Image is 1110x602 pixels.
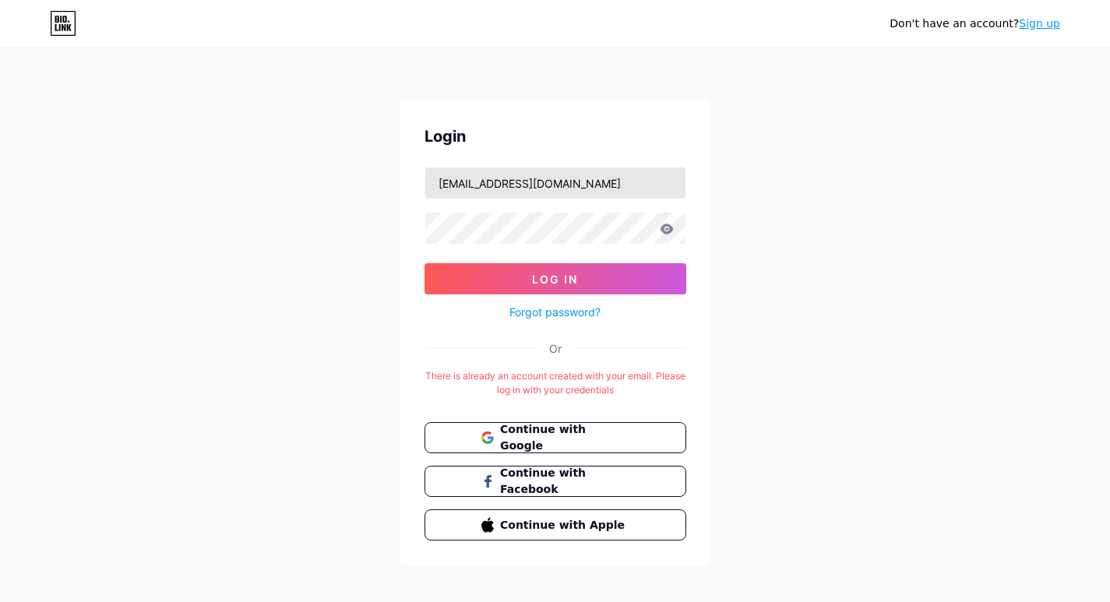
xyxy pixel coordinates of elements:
div: Or [549,340,562,357]
div: Don't have an account? [890,16,1060,32]
div: There is already an account created with your email. Please log in with your credentials [425,369,686,397]
span: Continue with Apple [500,517,629,533]
button: Continue with Facebook [425,466,686,497]
a: Sign up [1019,17,1060,30]
button: Log In [425,263,686,294]
span: Log In [532,273,578,286]
span: Continue with Google [500,421,629,454]
input: Username [425,167,685,199]
div: Login [425,125,686,148]
span: Continue with Facebook [500,465,629,498]
a: Forgot password? [509,304,601,320]
button: Continue with Google [425,422,686,453]
button: Continue with Apple [425,509,686,540]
